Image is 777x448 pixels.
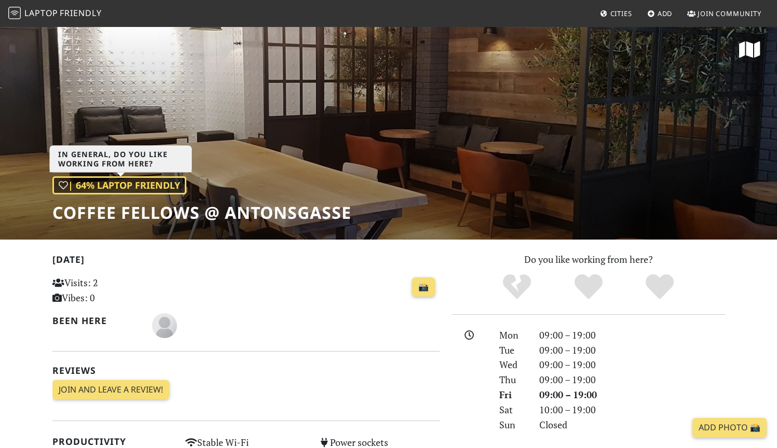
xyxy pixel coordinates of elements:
div: Thu [493,372,533,387]
h1: Coffee Fellows @ Antonsgasse [52,203,351,222]
a: Add [643,4,677,23]
div: No [481,273,553,301]
span: Laptop [24,7,58,19]
img: blank-535327c66bd565773addf3077783bbfce4b00ec00e9fd257753287c682c7fa38.png [152,313,177,338]
div: Closed [533,417,731,432]
a: Join and leave a review! [52,380,169,400]
div: Sat [493,402,533,417]
span: Simon [152,318,177,331]
div: Tue [493,343,533,358]
div: Mon [493,328,533,343]
span: Friendly [60,7,101,19]
h2: [DATE] [52,254,440,269]
h3: In general, do you like working from here? [50,146,192,173]
h2: Reviews [52,365,440,376]
div: Definitely! [624,273,696,301]
div: 09:00 – 19:00 [533,387,731,402]
div: | 64% Laptop Friendly [52,176,186,194]
h2: Productivity [52,436,173,447]
a: Join Community [683,4,766,23]
div: 09:00 – 19:00 [533,328,731,343]
img: LaptopFriendly [8,7,21,19]
p: Visits: 2 Vibes: 0 [52,275,173,305]
p: Do you like working from here? [452,252,725,267]
div: Fri [493,387,533,402]
span: Add [658,9,673,18]
div: 10:00 – 19:00 [533,402,731,417]
div: Sun [493,417,533,432]
a: Add Photo 📸 [692,418,767,438]
div: 09:00 – 19:00 [533,357,731,372]
a: 📸 [412,277,435,297]
div: Yes [553,273,624,301]
span: Join Community [698,9,761,18]
a: LaptopFriendly LaptopFriendly [8,5,102,23]
a: Cities [596,4,636,23]
div: 09:00 – 19:00 [533,372,731,387]
h2: Been here [52,315,140,326]
div: Wed [493,357,533,372]
span: Cities [610,9,632,18]
div: 09:00 – 19:00 [533,343,731,358]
